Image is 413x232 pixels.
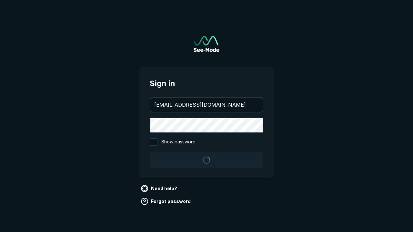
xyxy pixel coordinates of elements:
a: Forgot password [139,196,193,207]
img: See-Mode Logo [194,36,219,52]
input: your@email.com [150,98,263,112]
a: Go to sign in [194,36,219,52]
span: Show password [161,138,196,146]
a: Need help? [139,183,180,194]
span: Sign in [150,78,263,89]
